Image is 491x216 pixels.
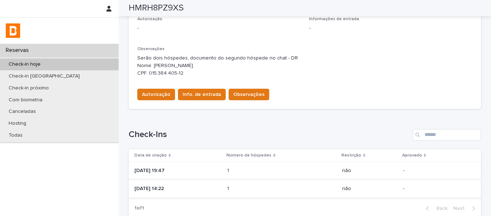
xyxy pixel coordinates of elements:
p: Canceladas [3,109,42,115]
p: Com biometria [3,97,48,103]
p: Restrição [341,151,361,159]
p: Reservas [3,47,35,54]
button: Next [450,205,481,212]
tr: [DATE] 14:2211 não- [129,180,481,198]
span: Info. de entrada [183,91,221,98]
p: Check-in [GEOGRAPHIC_DATA] [3,73,86,79]
p: Número de hóspedes [226,151,271,159]
p: - [309,25,472,32]
span: Observações [233,91,265,98]
p: não [342,168,397,174]
button: Info. de entrada [178,89,226,100]
p: Check-in hoje [3,61,46,67]
p: 1 [227,166,230,174]
span: Autorização [137,17,162,21]
h1: Check-Ins [129,129,410,140]
p: Todas [3,132,28,138]
p: 1 [227,184,230,192]
p: Aprovado [402,151,422,159]
p: [DATE] 14:22 [134,186,221,192]
p: - [137,25,300,32]
button: Back [420,205,450,212]
button: Observações [229,89,269,100]
h2: HMRH8PZ9XS [129,3,184,13]
p: [DATE] 19:47 [134,168,221,174]
span: Back [432,206,448,211]
p: Serão dois hóspedes, documento do segundo hóspede no chat - DR Nome: [PERSON_NAME] CPF: 015.384.4... [137,54,472,77]
p: não [342,186,397,192]
p: Hosting [3,120,32,127]
p: - [403,168,469,174]
p: - [403,186,469,192]
span: Next [453,206,469,211]
span: Observações [137,47,165,51]
span: Autorização [142,91,170,98]
img: zVaNuJHRTjyIjT5M9Xd5 [6,23,20,38]
p: Check-in próximo [3,85,55,91]
p: Data de criação [134,151,167,159]
span: Informações de entrada [309,17,359,21]
tr: [DATE] 19:4711 não- [129,162,481,180]
button: Autorização [137,89,175,100]
input: Search [413,129,481,141]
